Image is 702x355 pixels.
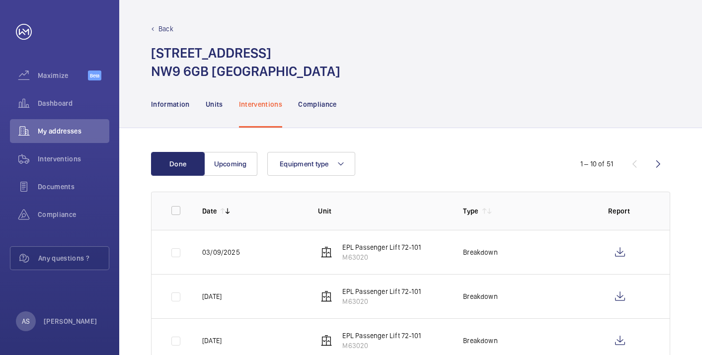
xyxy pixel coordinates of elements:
[320,290,332,302] img: elevator.svg
[608,206,650,216] p: Report
[38,71,88,80] span: Maximize
[320,246,332,258] img: elevator.svg
[202,206,217,216] p: Date
[342,296,421,306] p: M63020
[202,247,240,257] p: 03/09/2025
[342,252,421,262] p: M63020
[580,159,613,169] div: 1 – 10 of 51
[38,182,109,192] span: Documents
[320,335,332,347] img: elevator.svg
[342,242,421,252] p: EPL Passenger Lift 72-101
[44,316,97,326] p: [PERSON_NAME]
[298,99,337,109] p: Compliance
[151,99,190,109] p: Information
[206,99,223,109] p: Units
[22,316,30,326] p: AS
[463,336,498,346] p: Breakdown
[280,160,329,168] span: Equipment type
[88,71,101,80] span: Beta
[158,24,173,34] p: Back
[38,98,109,108] span: Dashboard
[342,341,421,351] p: M63020
[239,99,283,109] p: Interventions
[38,154,109,164] span: Interventions
[463,247,498,257] p: Breakdown
[151,152,205,176] button: Done
[267,152,355,176] button: Equipment type
[463,206,478,216] p: Type
[342,286,421,296] p: EPL Passenger Lift 72-101
[202,336,222,346] p: [DATE]
[318,206,447,216] p: Unit
[202,291,222,301] p: [DATE]
[204,152,257,176] button: Upcoming
[38,253,109,263] span: Any questions ?
[463,291,498,301] p: Breakdown
[342,331,421,341] p: EPL Passenger Lift 72-101
[38,126,109,136] span: My addresses
[151,44,340,80] h1: [STREET_ADDRESS] NW9 6GB [GEOGRAPHIC_DATA]
[38,210,109,219] span: Compliance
